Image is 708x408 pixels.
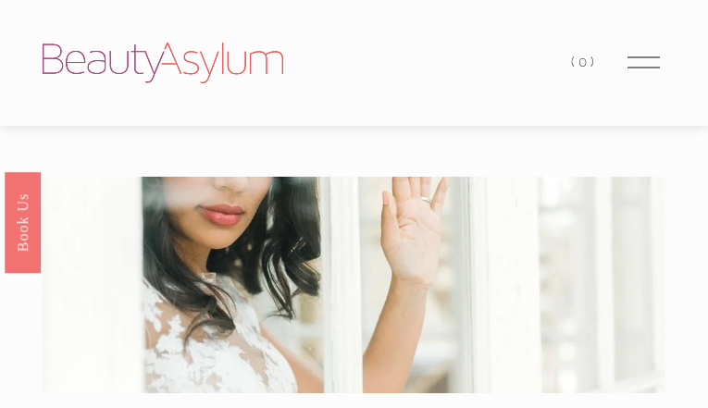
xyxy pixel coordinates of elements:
[43,43,283,83] img: Beauty Asylum | Bridal Hair &amp; Makeup Charlotte &amp; Atlanta
[571,50,597,75] a: 0 items in cart
[5,171,41,272] a: Book Us
[590,54,598,70] span: )
[578,54,590,70] span: 0
[571,54,578,70] span: (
